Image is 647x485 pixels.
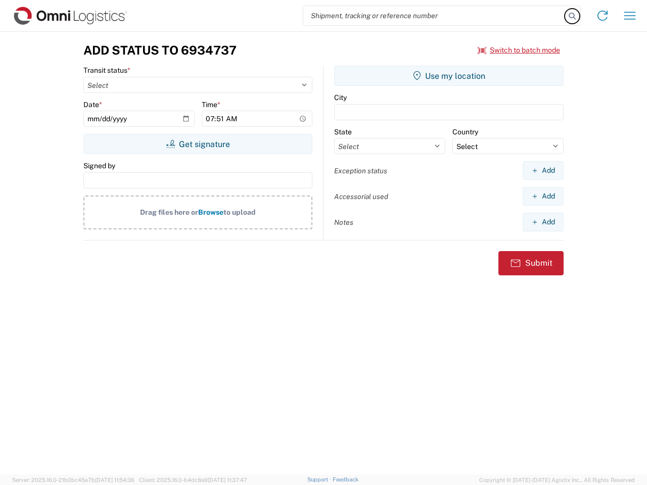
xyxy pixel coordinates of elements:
[140,208,198,216] span: Drag files here or
[478,42,560,59] button: Switch to batch mode
[523,161,564,180] button: Add
[333,476,358,482] a: Feedback
[303,6,565,25] input: Shipment, tracking or reference number
[198,208,223,216] span: Browse
[334,127,352,136] label: State
[498,251,564,275] button: Submit
[95,477,134,483] span: [DATE] 11:54:36
[334,166,387,175] label: Exception status
[334,218,353,227] label: Notes
[83,43,237,58] h3: Add Status to 6934737
[479,475,635,484] span: Copyright © [DATE]-[DATE] Agistix Inc., All Rights Reserved
[83,66,130,75] label: Transit status
[334,66,564,86] button: Use my location
[307,476,333,482] a: Support
[523,187,564,206] button: Add
[202,100,220,109] label: Time
[452,127,478,136] label: Country
[208,477,247,483] span: [DATE] 11:37:47
[12,477,134,483] span: Server: 2025.16.0-21b0bc45e7b
[334,192,388,201] label: Accessorial used
[223,208,256,216] span: to upload
[83,134,312,154] button: Get signature
[523,213,564,231] button: Add
[83,100,102,109] label: Date
[139,477,247,483] span: Client: 2025.16.0-b4dc8a9
[334,93,347,102] label: City
[83,161,115,170] label: Signed by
